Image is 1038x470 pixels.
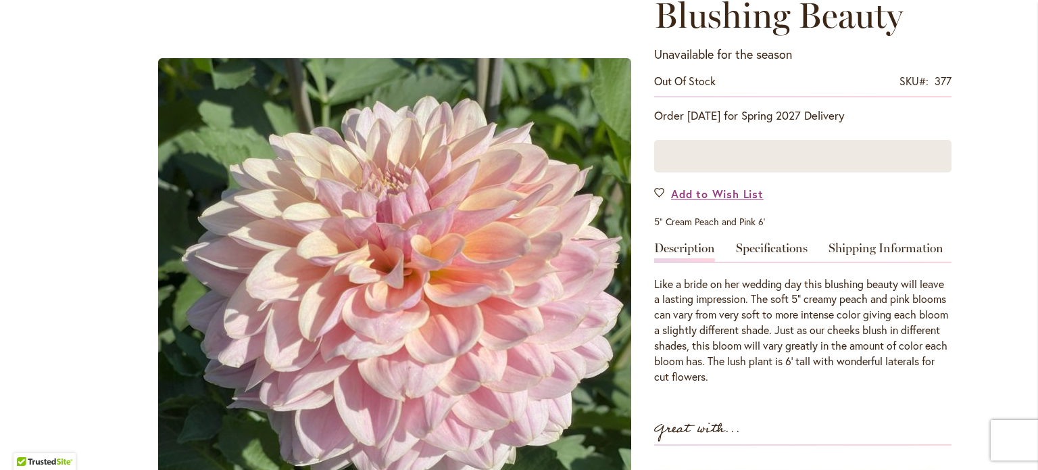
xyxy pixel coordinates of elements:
[654,215,951,229] p: 5” Cream Peach and Pink 6’
[654,74,716,88] span: Out of stock
[654,46,792,64] p: Unavailable for the season
[654,242,951,385] div: Detailed Product Info
[654,418,741,440] strong: Great with...
[829,242,943,262] a: Shipping Information
[654,108,951,124] p: Order [DATE] for Spring 2027 Delivery
[654,242,715,262] a: Description
[736,242,808,262] a: Specifications
[10,422,48,460] iframe: Launch Accessibility Center
[935,74,951,89] div: 377
[671,186,764,202] span: Add to Wish List
[654,74,716,89] div: Availability
[654,277,951,385] p: Like a bride on her wedding day this blushing beauty will leave a lasting impression. The soft 5”...
[654,186,764,202] a: Add to Wish List
[899,74,929,88] strong: SKU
